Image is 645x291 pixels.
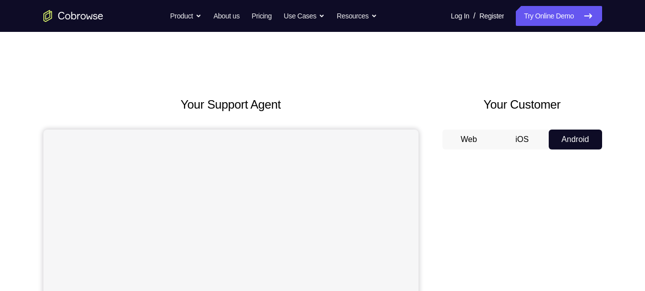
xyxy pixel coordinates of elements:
h2: Your Customer [442,96,602,114]
a: About us [214,6,239,26]
h2: Your Support Agent [43,96,419,114]
button: Use Cases [284,6,325,26]
a: Pricing [251,6,271,26]
a: Register [479,6,504,26]
button: Resources [337,6,377,26]
a: Log In [451,6,469,26]
a: Try Online Demo [516,6,602,26]
a: Go to the home page [43,10,103,22]
button: Product [170,6,202,26]
button: Android [549,130,602,149]
span: / [473,10,475,22]
button: Web [442,130,496,149]
button: iOS [495,130,549,149]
